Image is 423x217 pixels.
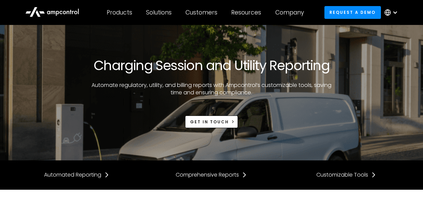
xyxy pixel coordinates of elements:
a: Comprehensive Reports [176,171,247,179]
div: Automated Reporting [44,171,101,179]
div: Customizable Tools [316,171,368,179]
h1: Charging Session and Utility Reporting [94,57,329,73]
div: Company [275,9,304,16]
div: Comprehensive Reports [176,171,239,179]
div: Solutions [146,9,172,16]
div: Get in touch [190,119,229,125]
div: Resources [231,9,261,16]
a: Customizable Tools [316,171,376,179]
a: Request a demo [324,6,381,19]
div: Customers [185,9,217,16]
a: Automated Reporting [44,171,109,179]
p: Automate regulatory, utility, and billing reports with Ampcontrol’s customizable tools, saving ti... [91,82,332,97]
div: Products [107,9,132,16]
a: Get in touch [185,116,238,128]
